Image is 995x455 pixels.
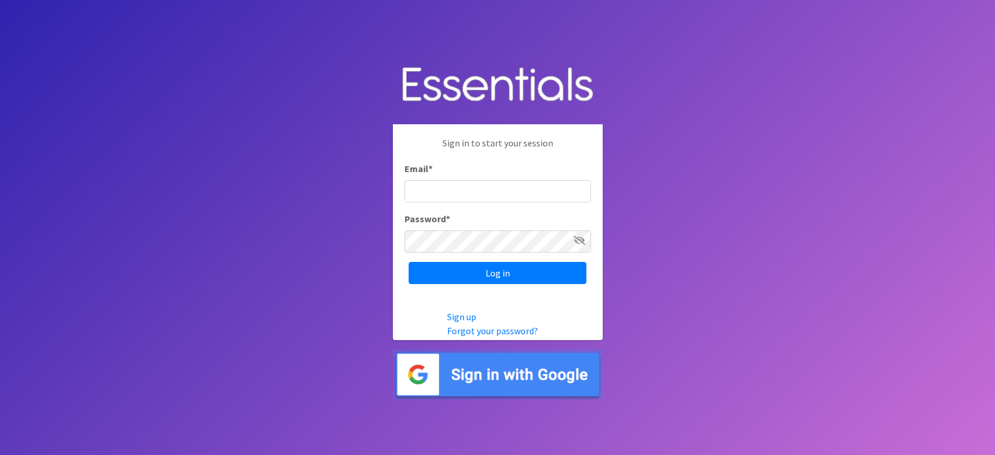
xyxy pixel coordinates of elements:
[447,325,538,337] a: Forgot your password?
[428,163,433,174] abbr: required
[447,311,476,323] a: Sign up
[393,349,603,400] img: Sign in with Google
[405,136,591,162] p: Sign in to start your session
[409,262,586,284] input: Log in
[405,212,450,226] label: Password
[393,55,603,116] img: Human Essentials
[405,162,433,176] label: Email
[446,213,450,225] abbr: required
